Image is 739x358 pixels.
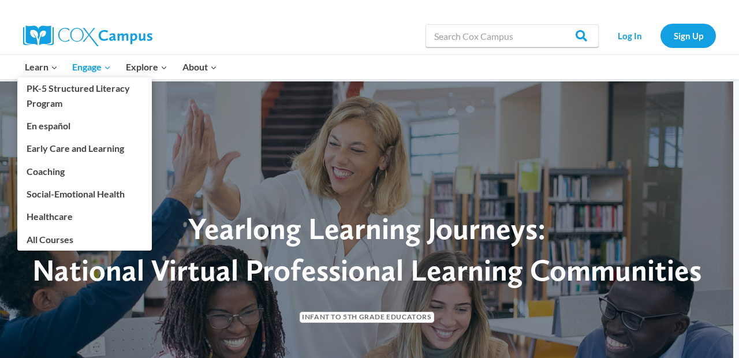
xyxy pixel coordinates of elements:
[188,210,546,247] span: Yearlong Learning Journeys:
[175,55,225,79] button: Child menu of About
[17,115,152,137] a: En español
[660,24,716,47] a: Sign Up
[25,59,58,74] span: Learn
[604,24,716,47] nav: Secondary Navigation
[300,312,434,323] span: Infant to 5th Grade Educators
[23,25,152,46] img: Cox Campus
[17,183,152,205] a: Social-Emotional Health
[118,55,175,79] button: Child menu of Explore
[17,137,152,159] a: Early Care and Learning
[32,252,701,288] span: National Virtual Professional Learning Communities
[426,24,599,47] input: Search Cox Campus
[17,228,152,250] a: All Courses
[604,24,655,47] a: Log In
[17,77,152,114] a: PK-5 Structured Literacy Program
[17,160,152,182] a: Coaching
[65,55,119,79] button: Child menu of Engage
[17,206,152,228] a: Healthcare
[17,55,224,79] nav: Primary Navigation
